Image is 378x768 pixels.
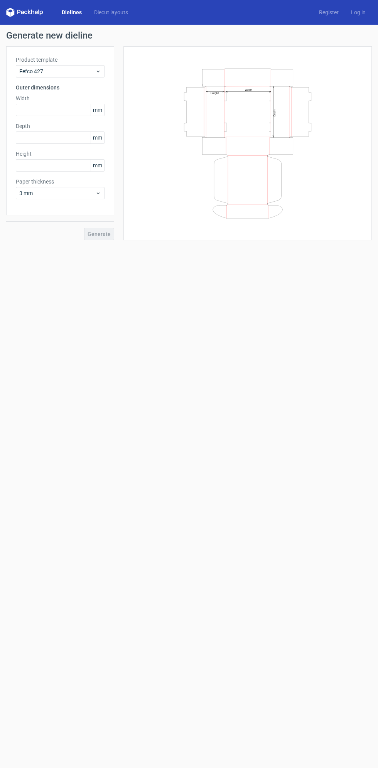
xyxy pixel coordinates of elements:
span: mm [91,132,104,143]
h1: Generate new dieline [6,31,372,40]
label: Depth [16,122,105,130]
span: mm [91,104,104,116]
span: mm [91,160,104,171]
span: Fefco 427 [19,67,95,75]
text: Height [210,91,218,94]
text: Depth [273,109,276,116]
a: Dielines [56,8,88,16]
label: Width [16,94,105,102]
h3: Outer dimensions [16,84,105,91]
a: Diecut layouts [88,8,134,16]
label: Height [16,150,105,158]
a: Register [313,8,345,16]
a: Log in [345,8,372,16]
text: Width [245,88,252,91]
label: Paper thickness [16,178,105,185]
span: 3 mm [19,189,95,197]
label: Product template [16,56,105,64]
